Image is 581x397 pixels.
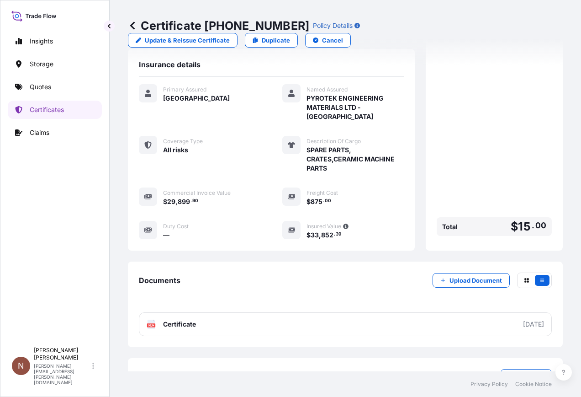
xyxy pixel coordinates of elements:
text: PDF [148,324,154,327]
span: 00 [325,199,331,203]
button: Cancel [305,33,351,48]
span: PYROTEK ENGINEERING MATERIALS LTD - [GEOGRAPHIC_DATA] [306,94,404,121]
span: Certificate [163,320,196,329]
span: 875 [311,198,322,205]
span: SPARE PARTS, CRATES,CERAMIC MACHINE PARTS [306,145,404,173]
span: 15 [518,221,530,232]
span: Primary Assured [163,86,206,93]
a: Storage [8,55,102,73]
p: Cancel [322,36,343,45]
a: Claims [8,123,102,142]
a: Quotes [8,78,102,96]
span: 899 [178,198,190,205]
div: [DATE] [523,320,544,329]
span: , [175,198,178,205]
a: Certificates [8,101,102,119]
p: Update & Reissue Certificate [145,36,230,45]
span: [GEOGRAPHIC_DATA] [163,94,230,103]
span: , [319,232,321,238]
span: $ [163,198,167,205]
span: Documents [139,276,180,285]
span: N [18,361,24,370]
span: Total [442,222,458,231]
span: — [163,231,169,240]
span: . [323,199,324,203]
span: $ [306,232,311,238]
span: . [334,233,335,236]
span: Duty Cost [163,223,189,230]
span: Insured Value [306,223,341,230]
span: Named Assured [306,86,348,93]
span: Description Of Cargo [306,138,361,145]
p: Duplicate [262,36,290,45]
span: . [190,199,192,203]
p: Storage [30,59,53,69]
span: $ [511,221,518,232]
p: Upload Document [449,276,502,285]
button: Upload Document [433,273,510,288]
p: Quotes [30,82,51,91]
span: Freight Cost [306,189,338,197]
span: 90 [192,199,198,203]
a: File a Claim [501,369,552,384]
a: Duplicate [245,33,298,48]
span: 39 [336,233,341,236]
a: Cookie Notice [515,381,552,388]
span: . [532,223,534,228]
a: Update & Reissue Certificate [128,33,238,48]
p: [PERSON_NAME] [PERSON_NAME] [34,347,90,361]
p: Certificate [PHONE_NUMBER] [128,18,309,33]
a: Insights [8,32,102,50]
span: 29 [167,198,175,205]
p: Certificates [30,105,64,114]
span: All risks [163,145,188,155]
p: [PERSON_NAME][EMAIL_ADDRESS][PERSON_NAME][DOMAIN_NAME] [34,363,90,385]
p: Policy Details [313,21,353,30]
a: PDFCertificate[DATE] [139,312,552,336]
span: 00 [535,223,546,228]
p: Claims [30,128,49,137]
a: Privacy Policy [470,381,508,388]
span: Coverage Type [163,138,203,145]
span: Commercial Invoice Value [163,189,231,197]
span: 33 [311,232,319,238]
p: Insights [30,37,53,46]
span: 852 [321,232,333,238]
span: $ [306,198,311,205]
